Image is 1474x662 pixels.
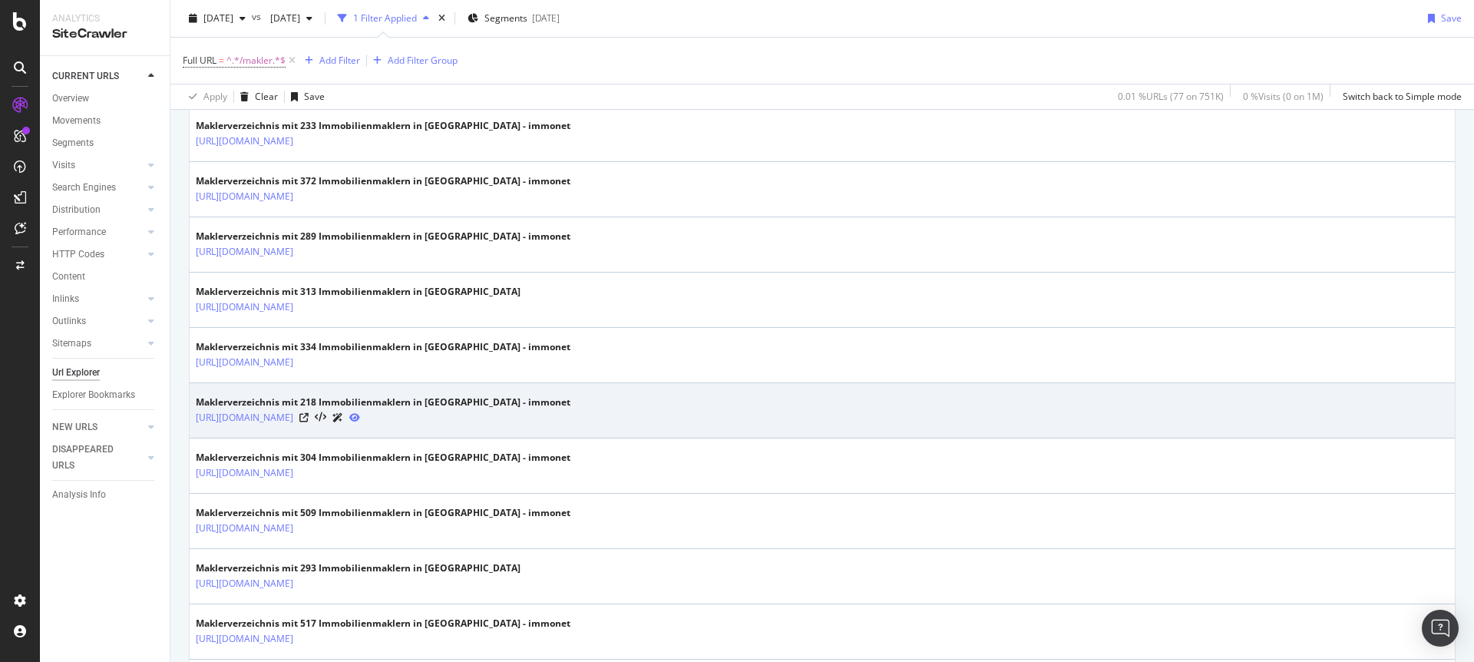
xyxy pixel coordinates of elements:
div: Apply [203,90,227,103]
a: Overview [52,91,159,107]
a: [URL][DOMAIN_NAME] [196,244,293,260]
div: HTTP Codes [52,247,104,263]
a: CURRENT URLS [52,68,144,84]
a: [URL][DOMAIN_NAME] [196,189,293,204]
div: Switch back to Simple mode [1343,90,1462,103]
a: [URL][DOMAIN_NAME] [196,576,293,591]
button: Add Filter [299,51,360,70]
div: Maklerverzeichnis mit 509 Immobilienmaklern in [GEOGRAPHIC_DATA] - immonet [196,506,570,520]
div: times [435,11,448,26]
div: Maklerverzeichnis mit 289 Immobilienmaklern in [GEOGRAPHIC_DATA] - immonet [196,230,570,243]
div: Content [52,269,85,285]
div: Maklerverzeichnis mit 334 Immobilienmaklern in [GEOGRAPHIC_DATA] - immonet [196,340,570,354]
a: [URL][DOMAIN_NAME] [196,355,293,370]
a: Sitemaps [52,336,144,352]
div: Maklerverzeichnis mit 293 Immobilienmaklern in [GEOGRAPHIC_DATA] [196,561,521,575]
a: [URL][DOMAIN_NAME] [196,134,293,149]
div: Maklerverzeichnis mit 372 Immobilienmaklern in [GEOGRAPHIC_DATA] - immonet [196,174,570,188]
button: Add Filter Group [367,51,458,70]
a: Distribution [52,202,144,218]
div: Visits [52,157,75,174]
button: Save [285,84,325,109]
a: AI Url Details [332,409,343,425]
div: Save [304,90,325,103]
a: Visits [52,157,144,174]
span: Full URL [183,54,216,67]
a: Content [52,269,159,285]
div: 0 % Visits ( 0 on 1M ) [1243,90,1324,103]
button: Apply [183,84,227,109]
div: Distribution [52,202,101,218]
span: Segments [484,12,527,25]
a: DISAPPEARED URLS [52,442,144,474]
a: Search Engines [52,180,144,196]
div: Search Engines [52,180,116,196]
a: Inlinks [52,291,144,307]
span: = [219,54,224,67]
a: Outlinks [52,313,144,329]
div: Analysis Info [52,487,106,503]
div: Overview [52,91,89,107]
div: 1 Filter Applied [353,12,417,25]
button: Clear [234,84,278,109]
a: [URL][DOMAIN_NAME] [196,410,293,425]
span: vs [252,10,264,23]
div: [DATE] [532,12,560,25]
div: DISAPPEARED URLS [52,442,130,474]
div: NEW URLS [52,419,97,435]
div: Clear [255,90,278,103]
div: Maklerverzeichnis mit 218 Immobilienmaklern in [GEOGRAPHIC_DATA] - immonet [196,396,570,409]
button: 1 Filter Applied [332,6,435,31]
button: [DATE] [264,6,319,31]
a: [URL][DOMAIN_NAME] [196,631,293,647]
button: Switch back to Simple mode [1337,84,1462,109]
div: SiteCrawler [52,25,157,43]
span: 2025 Aug. 5th [264,12,300,25]
a: [URL][DOMAIN_NAME] [196,465,293,481]
div: Explorer Bookmarks [52,387,135,403]
div: Save [1441,12,1462,25]
div: Sitemaps [52,336,91,352]
a: NEW URLS [52,419,144,435]
div: Maklerverzeichnis mit 517 Immobilienmaklern in [GEOGRAPHIC_DATA] - immonet [196,617,570,631]
button: [DATE] [183,6,252,31]
button: Save [1422,6,1462,31]
span: ^.*/makler.*$ [226,50,286,71]
div: Maklerverzeichnis mit 304 Immobilienmaklern in [GEOGRAPHIC_DATA] - immonet [196,451,570,465]
div: Movements [52,113,101,129]
div: Outlinks [52,313,86,329]
a: Movements [52,113,159,129]
div: Segments [52,135,94,151]
div: Add Filter [319,54,360,67]
a: URL Inspection [349,409,360,425]
a: HTTP Codes [52,247,144,263]
div: Maklerverzeichnis mit 313 Immobilienmaklern in [GEOGRAPHIC_DATA] [196,285,521,299]
a: Performance [52,224,144,240]
a: Visit Online Page [299,413,309,422]
div: Analytics [52,12,157,25]
a: Explorer Bookmarks [52,387,159,403]
button: Segments[DATE] [461,6,566,31]
a: [URL][DOMAIN_NAME] [196,300,293,315]
a: Url Explorer [52,365,159,381]
a: Segments [52,135,159,151]
div: 0.01 % URLs ( 77 on 751K ) [1118,90,1224,103]
div: Inlinks [52,291,79,307]
a: [URL][DOMAIN_NAME] [196,521,293,536]
div: Maklerverzeichnis mit 233 Immobilienmaklern in [GEOGRAPHIC_DATA] - immonet [196,119,570,133]
div: CURRENT URLS [52,68,119,84]
button: View HTML Source [315,412,326,423]
div: Add Filter Group [388,54,458,67]
span: 2025 Sep. 19th [203,12,233,25]
div: Open Intercom Messenger [1422,610,1459,647]
div: Url Explorer [52,365,100,381]
div: Performance [52,224,106,240]
a: Analysis Info [52,487,159,503]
